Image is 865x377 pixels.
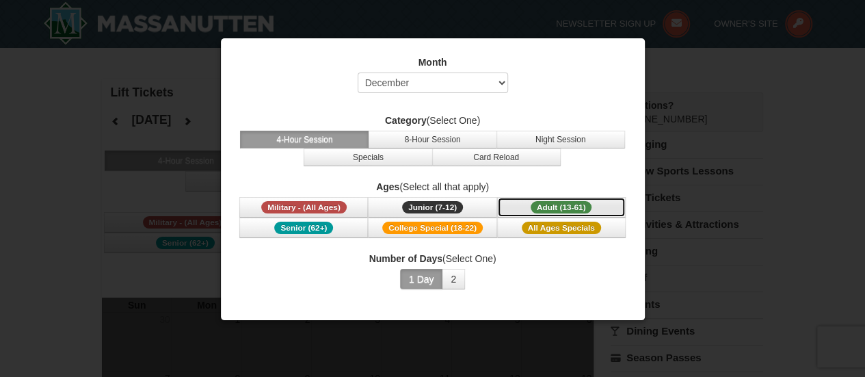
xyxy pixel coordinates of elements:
button: Military - (All Ages) [239,197,368,218]
strong: Number of Days [369,253,442,264]
button: 8-Hour Session [368,131,496,148]
button: 4-Hour Session [240,131,369,148]
span: Military - (All Ages) [261,201,347,213]
span: Adult (13-61) [531,201,592,213]
label: (Select all that apply) [238,180,628,194]
button: 2 [442,269,465,289]
button: Specials [304,148,432,166]
label: (Select One) [238,114,628,127]
button: Night Session [496,131,625,148]
button: All Ages Specials [497,218,626,238]
strong: Category [385,115,427,126]
button: Adult (13-61) [497,197,626,218]
button: Junior (7-12) [368,197,496,218]
strong: Month [418,57,447,68]
button: Senior (62+) [239,218,368,238]
strong: Ages [376,181,399,192]
button: College Special (18-22) [368,218,496,238]
span: Junior (7-12) [402,201,463,213]
label: (Select One) [238,252,628,265]
span: Senior (62+) [274,222,333,234]
button: Card Reload [432,148,561,166]
span: All Ages Specials [522,222,601,234]
button: 1 Day [400,269,443,289]
span: College Special (18-22) [382,222,483,234]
